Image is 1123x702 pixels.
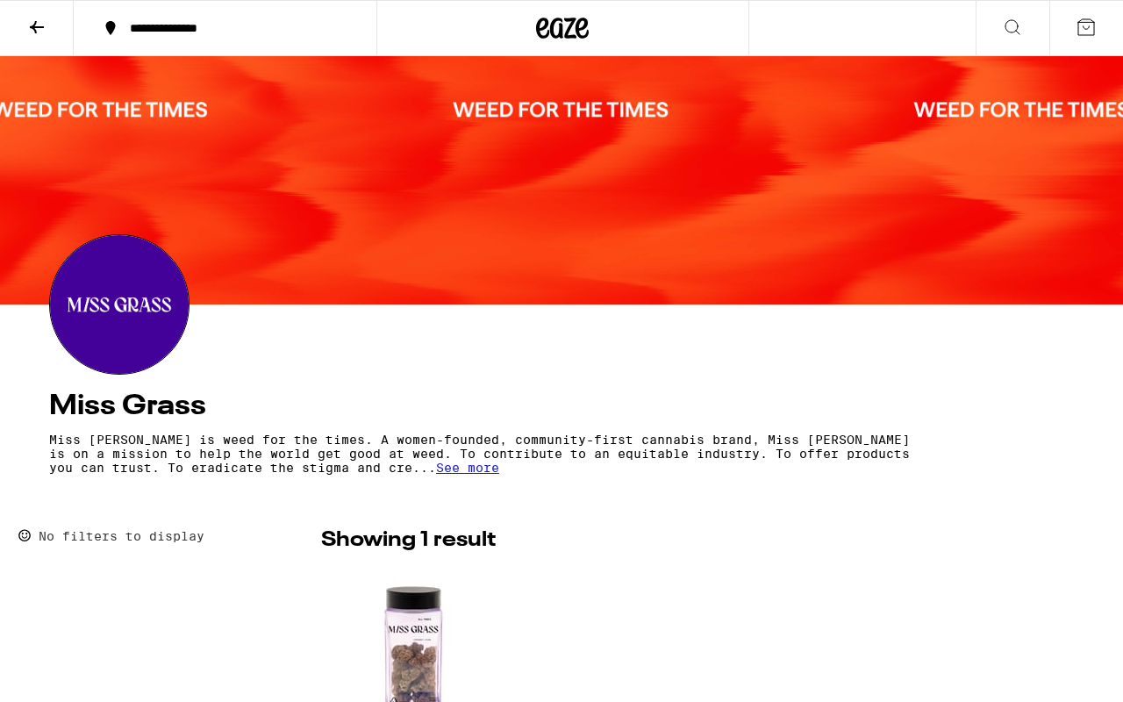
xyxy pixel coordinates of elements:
[39,529,204,543] p: No filters to display
[50,235,189,374] img: Miss Grass logo
[49,392,1074,420] h4: Miss Grass
[321,526,496,555] p: Showing 1 result
[49,433,919,475] p: Miss [PERSON_NAME] is weed for the times. A women-founded, community-first cannabis brand, Miss [...
[11,12,126,26] span: Hi. Need any help?
[436,461,499,475] span: See more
